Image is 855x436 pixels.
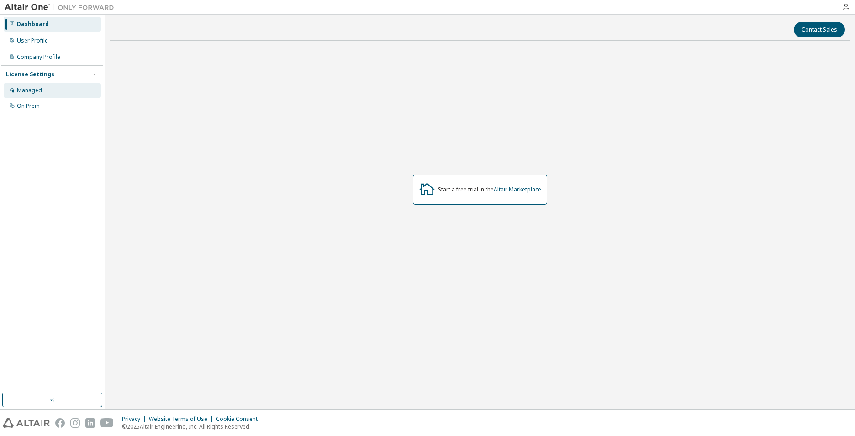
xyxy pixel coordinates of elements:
[17,21,49,28] div: Dashboard
[494,186,541,193] a: Altair Marketplace
[17,37,48,44] div: User Profile
[6,71,54,78] div: License Settings
[149,415,216,423] div: Website Terms of Use
[122,423,263,431] p: © 2025 Altair Engineering, Inc. All Rights Reserved.
[5,3,119,12] img: Altair One
[17,87,42,94] div: Managed
[122,415,149,423] div: Privacy
[794,22,845,37] button: Contact Sales
[70,418,80,428] img: instagram.svg
[100,418,114,428] img: youtube.svg
[3,418,50,428] img: altair_logo.svg
[216,415,263,423] div: Cookie Consent
[438,186,541,193] div: Start a free trial in the
[17,53,60,61] div: Company Profile
[85,418,95,428] img: linkedin.svg
[17,102,40,110] div: On Prem
[55,418,65,428] img: facebook.svg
